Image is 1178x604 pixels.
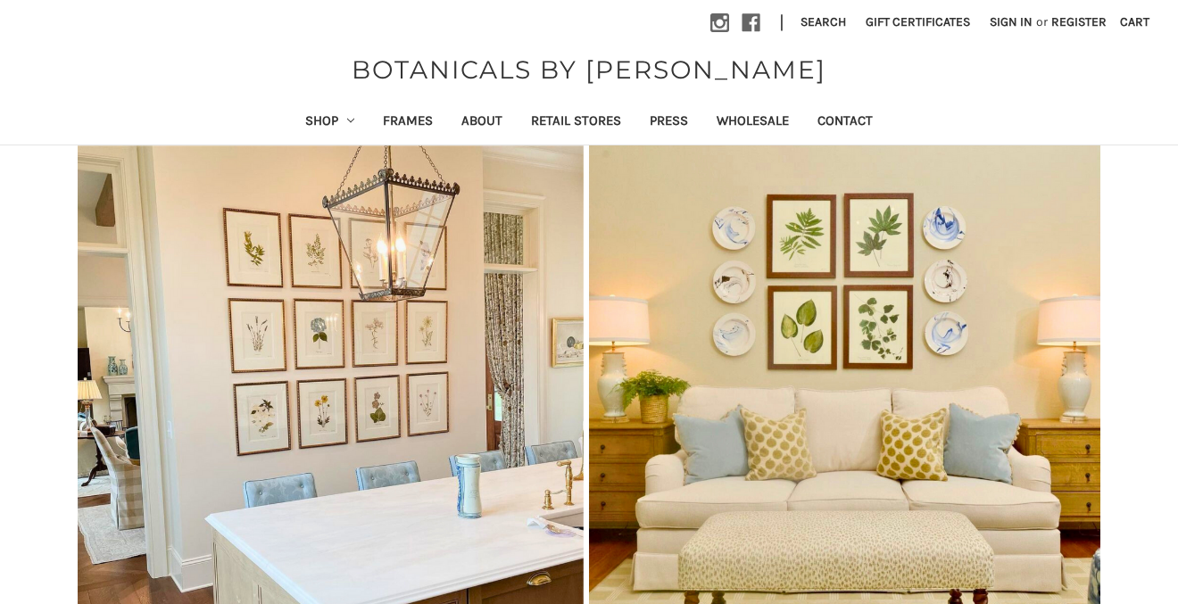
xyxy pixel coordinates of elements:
[291,101,369,145] a: Shop
[773,9,791,37] li: |
[517,101,635,145] a: Retail Stores
[1120,14,1149,29] span: Cart
[1034,12,1049,31] span: or
[702,101,803,145] a: Wholesale
[635,101,702,145] a: Press
[343,51,835,88] a: BOTANICALS BY [PERSON_NAME]
[447,101,517,145] a: About
[803,101,887,145] a: Contact
[369,101,447,145] a: Frames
